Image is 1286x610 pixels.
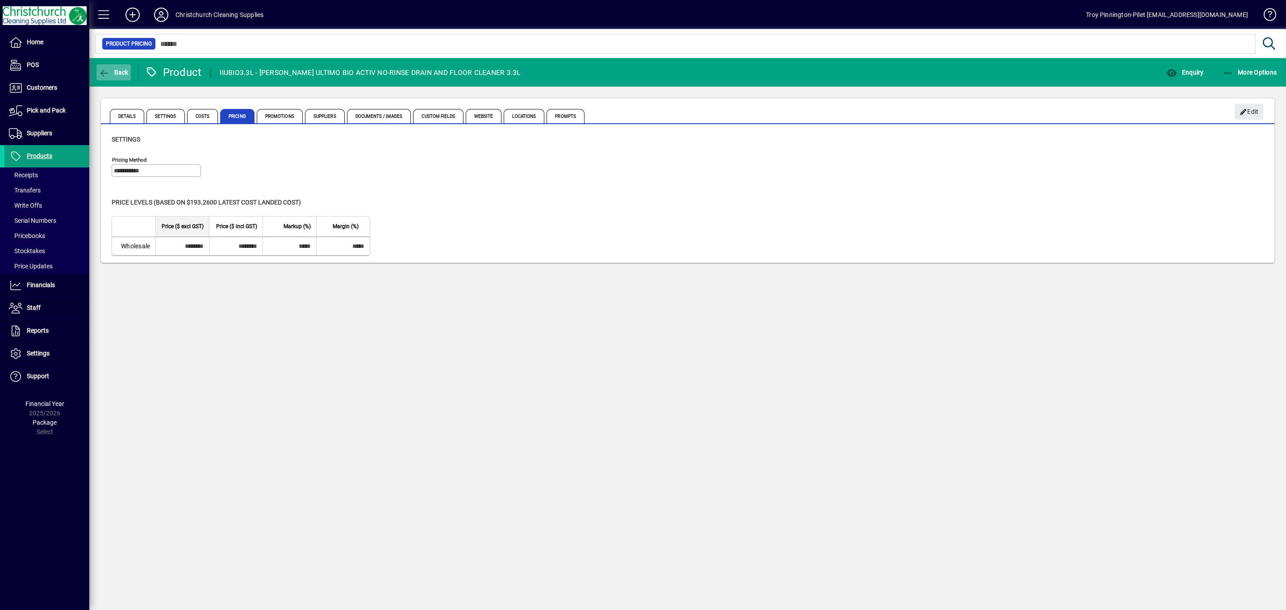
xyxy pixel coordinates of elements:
span: Suppliers [27,130,52,137]
div: Christchurch Cleaning Supplies [175,8,263,22]
mat-label: Pricing method [112,157,147,163]
span: Price ($ incl GST) [216,221,257,231]
button: Enquiry [1164,64,1206,80]
a: Settings [4,343,89,365]
a: Support [4,365,89,388]
span: Edit [1240,104,1259,119]
span: Products [27,152,52,159]
span: Documents / Images [347,109,411,123]
span: Reports [27,327,49,334]
span: Home [27,38,43,46]
div: IIUBIO3.3L - [PERSON_NAME] ULTIMO BIO ACTIV NO-RINSE DRAIN AND FLOOR CLEANER 3.3L [220,66,520,80]
span: Pick and Pack [27,107,66,114]
span: Settings [112,136,140,143]
span: Promotions [257,109,303,123]
span: Enquiry [1166,69,1203,76]
span: Financial Year [25,400,64,407]
span: Margin (%) [333,221,359,231]
a: Knowledge Base [1257,2,1275,31]
a: Pick and Pack [4,100,89,122]
span: Price Updates [9,263,53,270]
span: Price ($ excl GST) [162,221,204,231]
span: Prompts [547,109,585,123]
a: Reports [4,320,89,342]
span: Price levels (based on $193.2600 Latest cost landed cost) [112,199,301,206]
a: Write Offs [4,198,89,213]
a: Serial Numbers [4,213,89,228]
a: Staff [4,297,89,319]
app-page-header-button: Back [89,64,138,80]
span: Details [110,109,144,123]
a: POS [4,54,89,76]
span: Back [99,69,129,76]
span: POS [27,61,39,68]
span: Locations [504,109,544,123]
span: Write Offs [9,202,42,209]
a: Suppliers [4,122,89,145]
td: Wholesale [112,237,155,255]
a: Stocktakes [4,243,89,259]
span: Suppliers [305,109,345,123]
a: Financials [4,274,89,297]
button: Edit [1235,104,1263,120]
a: Home [4,31,89,54]
a: Transfers [4,183,89,198]
button: Add [118,7,147,23]
span: Markup (%) [284,221,311,231]
span: Staff [27,304,41,311]
button: Profile [147,7,175,23]
span: Pricing [220,109,255,123]
a: Customers [4,77,89,99]
span: Website [466,109,502,123]
span: Pricebooks [9,232,45,239]
a: Receipts [4,167,89,183]
div: Troy Pinnington-Pilet [EMAIL_ADDRESS][DOMAIN_NAME] [1086,8,1248,22]
div: Product [145,65,202,79]
span: Product Pricing [106,39,152,48]
span: Financials [27,281,55,288]
span: Package [33,419,57,426]
span: Support [27,372,49,380]
span: Settings [27,350,50,357]
span: Costs [187,109,218,123]
span: More Options [1223,69,1277,76]
span: Customers [27,84,57,91]
a: Price Updates [4,259,89,274]
button: Back [96,64,131,80]
span: Stocktakes [9,247,45,255]
a: Pricebooks [4,228,89,243]
button: More Options [1220,64,1279,80]
span: Transfers [9,187,41,194]
span: Settings [146,109,185,123]
span: Serial Numbers [9,217,56,224]
span: Custom Fields [413,109,463,123]
span: Receipts [9,171,38,179]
